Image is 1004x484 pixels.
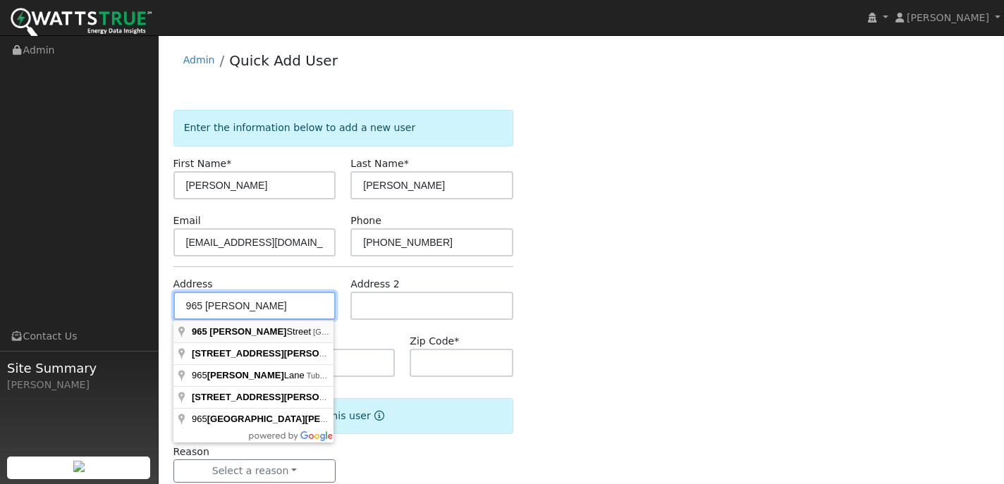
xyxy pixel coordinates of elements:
[73,461,85,472] img: retrieve
[192,414,384,424] span: 965
[209,326,286,337] span: [PERSON_NAME]
[7,378,151,392] div: [PERSON_NAME]
[313,328,564,336] span: [GEOGRAPHIC_DATA], [GEOGRAPHIC_DATA], [GEOGRAPHIC_DATA]
[173,110,513,146] div: Enter the information below to add a new user
[350,277,400,292] label: Address 2
[454,335,459,347] span: Required
[11,8,152,39] img: WattsTrue
[350,213,381,228] label: Phone
[192,370,307,380] span: 965 Lane
[404,158,409,169] span: Required
[207,370,284,380] span: [PERSON_NAME]
[173,398,513,434] div: Select the reason for adding this user
[371,410,384,421] a: Reason for new user
[173,445,209,459] label: Reason
[173,277,213,292] label: Address
[173,459,336,483] button: Select a reason
[192,326,313,337] span: Street
[192,392,361,402] span: [STREET_ADDRESS][PERSON_NAME]
[410,334,459,349] label: Zip Code
[307,371,498,380] span: Tubac, [GEOGRAPHIC_DATA], [GEOGRAPHIC_DATA]
[907,12,989,23] span: [PERSON_NAME]
[192,326,207,337] span: 965
[7,359,151,378] span: Site Summary
[183,54,215,66] a: Admin
[173,156,232,171] label: First Name
[350,156,408,171] label: Last Name
[173,213,201,228] label: Email
[226,158,231,169] span: Required
[207,414,382,424] span: [GEOGRAPHIC_DATA][PERSON_NAME]
[229,52,338,69] a: Quick Add User
[192,348,361,359] span: [STREET_ADDRESS][PERSON_NAME]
